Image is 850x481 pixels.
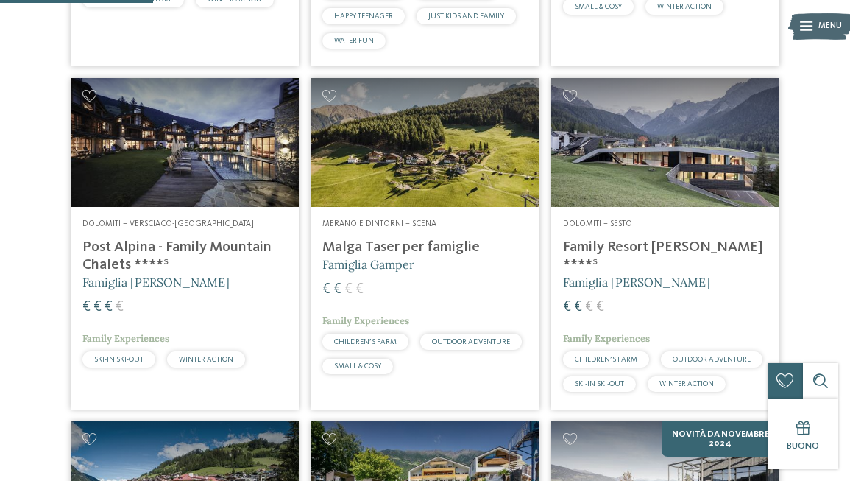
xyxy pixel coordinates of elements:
[333,282,341,297] span: €
[334,13,393,20] span: HAPPY TEENAGER
[311,78,539,207] img: Cercate un hotel per famiglie? Qui troverete solo i migliori!
[105,300,113,315] span: €
[585,300,593,315] span: €
[563,220,632,228] span: Dolomiti – Sesto
[575,380,624,387] span: SKI-IN SKI-OUT
[82,239,287,274] h4: Post Alpina - Family Mountain Chalets ****ˢ
[575,3,622,10] span: SMALL & COSY
[355,282,364,297] span: €
[787,441,819,451] span: Buono
[344,282,353,297] span: €
[82,220,254,228] span: Dolomiti – Versciaco-[GEOGRAPHIC_DATA]
[575,356,637,363] span: CHILDREN’S FARM
[311,78,539,410] a: Cercate un hotel per famiglie? Qui troverete solo i migliori! Merano e dintorni – Scena Malga Tas...
[551,78,779,410] a: Cercate un hotel per famiglie? Qui troverete solo i migliori! Dolomiti – Sesto Family Resort [PER...
[574,300,582,315] span: €
[82,332,169,345] span: Family Experiences
[322,257,414,272] span: Famiglia Gamper
[432,338,510,345] span: OUTDOOR ADVENTURE
[428,13,504,20] span: JUST KIDS AND FAMILY
[322,239,527,256] h4: Malga Taser per famiglie
[768,399,838,469] a: Buono
[657,3,712,10] span: WINTER ACTION
[322,220,436,228] span: Merano e dintorni – Scena
[563,300,571,315] span: €
[82,275,230,289] span: Famiglia [PERSON_NAME]
[563,275,710,289] span: Famiglia [PERSON_NAME]
[563,239,768,274] h4: Family Resort [PERSON_NAME] ****ˢ
[563,332,650,345] span: Family Experiences
[596,300,604,315] span: €
[179,356,233,363] span: WINTER ACTION
[673,356,751,363] span: OUTDOOR ADVENTURE
[116,300,124,315] span: €
[334,362,381,370] span: SMALL & COSY
[659,380,714,387] span: WINTER ACTION
[322,315,409,327] span: Family Experiences
[551,78,779,207] img: Family Resort Rainer ****ˢ
[71,78,299,207] img: Post Alpina - Family Mountain Chalets ****ˢ
[94,356,144,363] span: SKI-IN SKI-OUT
[322,282,330,297] span: €
[334,338,397,345] span: CHILDREN’S FARM
[71,78,299,410] a: Cercate un hotel per famiglie? Qui troverete solo i migliori! Dolomiti – Versciaco-[GEOGRAPHIC_DA...
[334,37,374,44] span: WATER FUN
[93,300,102,315] span: €
[82,300,91,315] span: €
